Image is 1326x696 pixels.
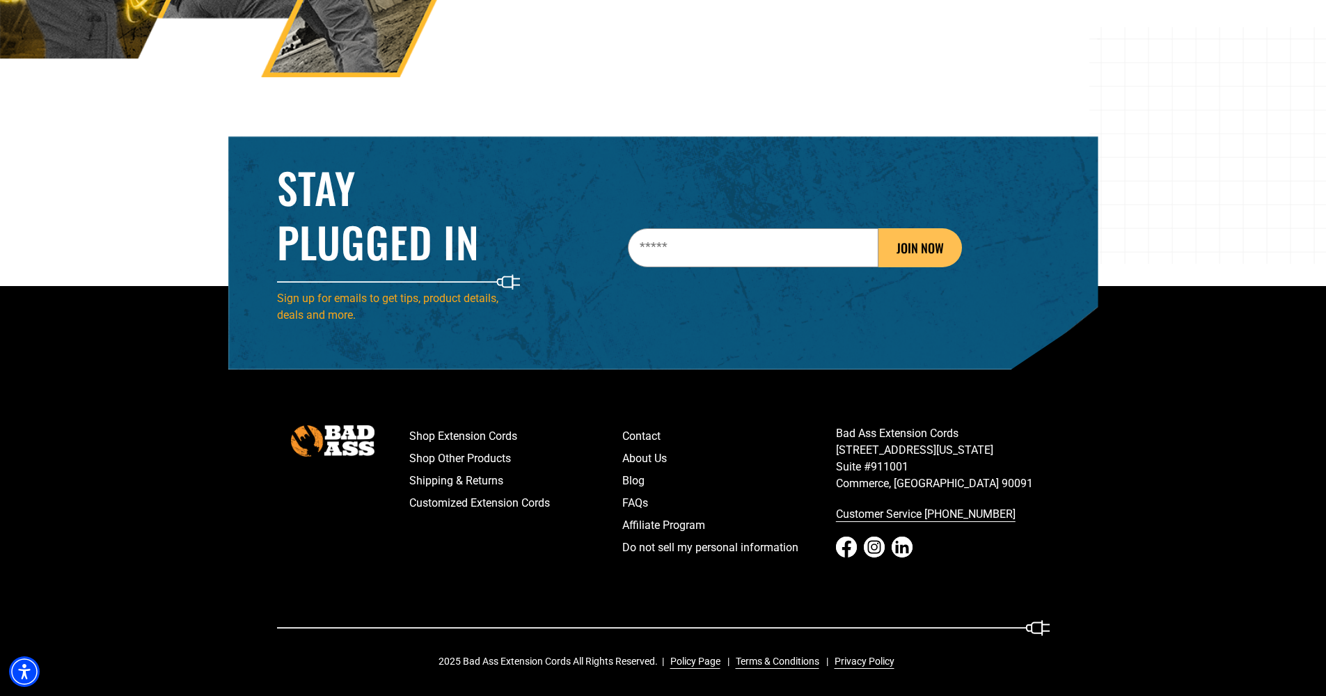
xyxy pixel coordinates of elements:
a: Blog [622,470,836,492]
div: 2025 Bad Ass Extension Cords All Rights Reserved. [439,654,904,669]
a: Privacy Policy [829,654,894,669]
p: Sign up for emails to get tips, product details, deals and more. [277,290,521,324]
a: Shipping & Returns [409,470,623,492]
div: Accessibility Menu [9,656,40,687]
h2: Stay Plugged In [277,160,521,269]
a: Shop Extension Cords [409,425,623,448]
a: Instagram - open in a new tab [864,537,885,557]
a: FAQs [622,492,836,514]
a: Shop Other Products [409,448,623,470]
a: Affiliate Program [622,514,836,537]
a: Customized Extension Cords [409,492,623,514]
button: JOIN NOW [878,228,962,267]
input: Email [628,228,878,267]
a: Facebook - open in a new tab [836,537,857,557]
a: LinkedIn - open in a new tab [892,537,913,557]
a: Terms & Conditions [730,654,819,669]
a: Do not sell my personal information [622,537,836,559]
a: Contact [622,425,836,448]
a: Policy Page [665,654,720,669]
a: About Us [622,448,836,470]
p: Bad Ass Extension Cords [STREET_ADDRESS][US_STATE] Suite #911001 Commerce, [GEOGRAPHIC_DATA] 90091 [836,425,1050,492]
img: Bad Ass Extension Cords [291,425,374,457]
a: call 833-674-1699 [836,503,1050,525]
